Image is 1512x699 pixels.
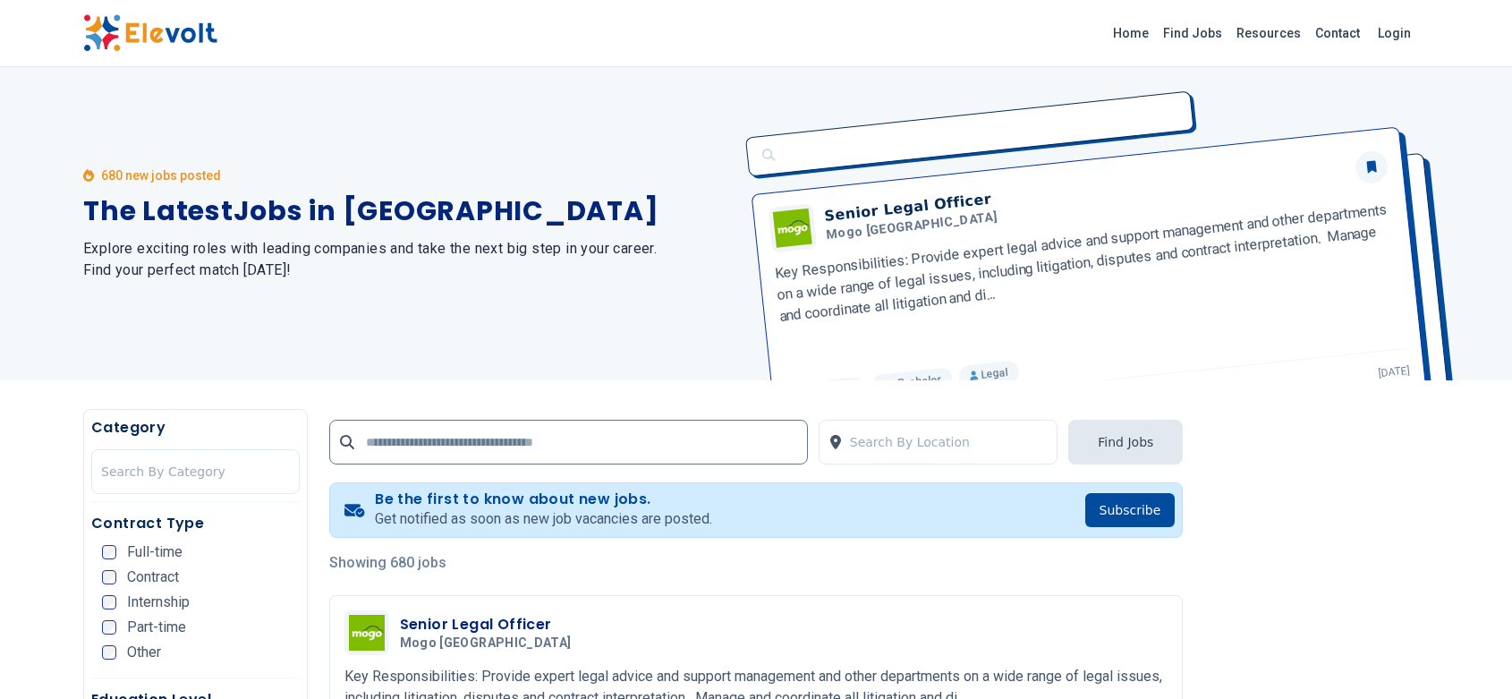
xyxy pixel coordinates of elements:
[349,615,385,651] img: Mogo Kenya
[1085,493,1176,527] button: Subscribe
[375,508,712,530] p: Get notified as soon as new job vacancies are posted.
[83,14,217,52] img: Elevolt
[102,595,116,609] input: Internship
[127,595,190,609] span: Internship
[102,620,116,635] input: Part-time
[329,552,1184,574] p: Showing 680 jobs
[1308,19,1367,47] a: Contact
[127,545,183,559] span: Full-time
[83,195,735,227] h1: The Latest Jobs in [GEOGRAPHIC_DATA]
[400,635,572,652] span: Mogo [GEOGRAPHIC_DATA]
[400,614,579,635] h3: Senior Legal Officer
[1367,15,1422,51] a: Login
[1068,420,1183,465] button: Find Jobs
[102,570,116,584] input: Contract
[127,570,179,584] span: Contract
[1156,19,1229,47] a: Find Jobs
[127,620,186,635] span: Part-time
[375,490,712,508] h4: Be the first to know about new jobs.
[1229,19,1308,47] a: Resources
[102,645,116,660] input: Other
[127,645,161,660] span: Other
[83,238,735,281] h2: Explore exciting roles with leading companies and take the next big step in your career. Find you...
[102,545,116,559] input: Full-time
[1106,19,1156,47] a: Home
[91,513,300,534] h5: Contract Type
[91,417,300,439] h5: Category
[101,166,221,184] p: 680 new jobs posted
